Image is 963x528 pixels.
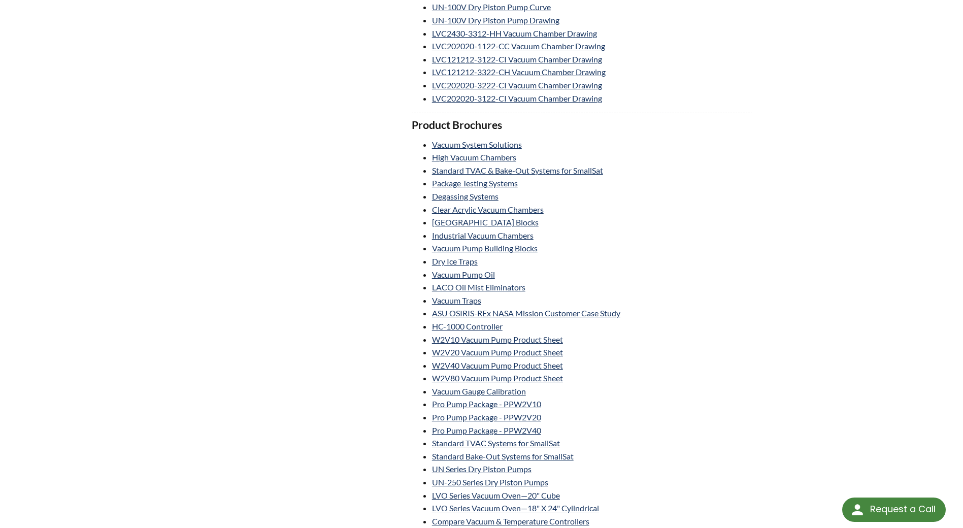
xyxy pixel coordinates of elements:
a: Industrial Vacuum Chambers [432,230,534,240]
a: Pro Pump Package - PPW2V10 [432,399,541,409]
a: LVO Series Vacuum Oven—20" Cube [432,490,560,500]
a: UN-100V Dry Piston Pump Drawing [432,15,559,25]
a: Pro Pump Package - PPW2V40 [432,425,541,435]
a: Compare Vacuum & Temperature Controllers [432,516,589,526]
a: Vacuum Gauge Calibration [432,386,526,396]
a: LVO Series Vacuum Oven—18" X 24" Cylindrical [432,503,599,513]
a: Standard TVAC & Bake-Out Systems for SmallSat [432,166,603,175]
a: Standard Bake-Out Systems for SmallSat [432,451,574,461]
div: Request a Call [870,498,936,521]
a: UN Series Dry Piston Pumps [432,464,532,474]
a: Degassing Systems [432,191,499,201]
a: Pro Pump Package - PPW2V20 [432,412,541,422]
a: Dry Ice Traps [432,256,478,266]
a: HC-1000 Controller [432,321,503,331]
a: Vacuum System Solutions [432,140,522,149]
a: LVC202020-3222-CI Vacuum Chamber Drawing [432,80,602,90]
a: Standard TVAC Systems for SmallSat [432,438,560,448]
a: W2V10 Vacuum Pump Product Sheet [432,335,563,344]
a: Package Testing Systems [432,178,518,188]
a: Vacuum Pump Oil [432,270,495,279]
a: W2V80 Vacuum Pump Product Sheet [432,373,563,383]
a: Clear Acrylic Vacuum Chambers [432,205,544,214]
a: UN-250 Series Dry Piston Pumps [432,477,548,487]
a: LACO Oil Mist Eliminators [432,282,525,292]
a: ASU OSIRIS-REx NASA Mission Customer Case Study [432,308,620,318]
a: W2V20 Vacuum Pump Product Sheet [432,347,563,357]
a: LVC121212-3322-CH Vacuum Chamber Drawing [432,67,606,77]
a: LVC121212-3122-CI Vacuum Chamber Drawing [432,54,602,64]
a: [GEOGRAPHIC_DATA] Blocks [432,217,539,227]
a: LVC202020-3122-CI Vacuum Chamber Drawing [432,93,602,103]
a: UN-100V Dry Piston Pump Curve [432,2,551,12]
a: LVC2430-3312-HH Vacuum Chamber Drawing [432,28,597,38]
a: LVC202020-1122-CC Vacuum Chamber Drawing [432,41,605,51]
a: Vacuum Traps [432,295,481,305]
h3: Product Brochures [412,118,752,133]
a: Vacuum Pump Building Blocks [432,243,538,253]
div: Request a Call [842,498,946,522]
img: round button [849,502,866,518]
a: High Vacuum Chambers [432,152,516,162]
a: W2V40 Vacuum Pump Product Sheet [432,360,563,370]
